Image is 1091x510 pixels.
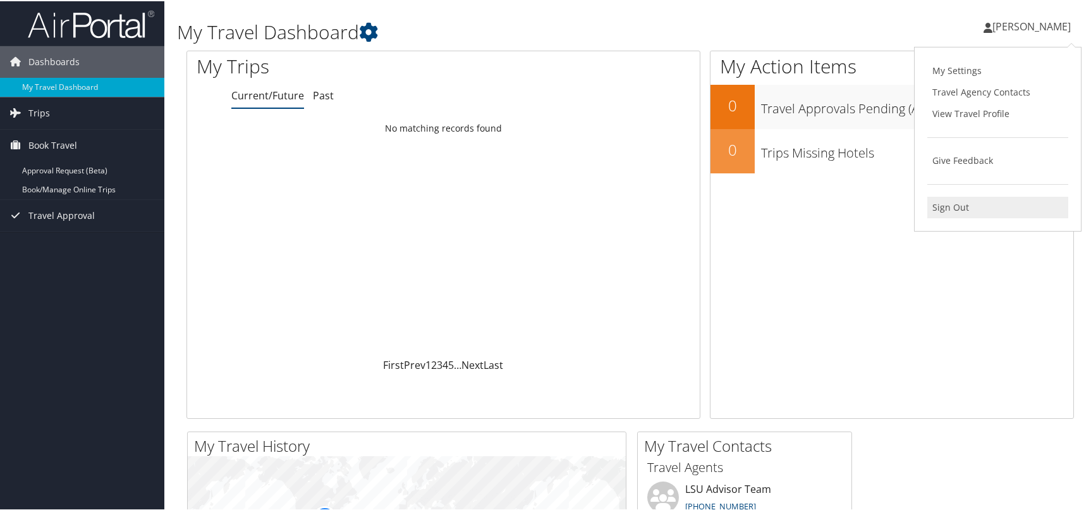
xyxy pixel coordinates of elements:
[28,45,80,77] span: Dashboards
[442,357,448,371] a: 4
[461,357,484,371] a: Next
[187,116,700,139] td: No matching records found
[425,357,431,371] a: 1
[710,94,755,115] h2: 0
[984,6,1083,44] a: [PERSON_NAME]
[710,138,755,159] h2: 0
[197,52,477,78] h1: My Trips
[437,357,442,371] a: 3
[927,149,1068,170] a: Give Feedback
[177,18,781,44] h1: My Travel Dashboard
[28,96,50,128] span: Trips
[644,434,851,456] h2: My Travel Contacts
[28,199,95,230] span: Travel Approval
[927,80,1068,102] a: Travel Agency Contacts
[647,457,842,475] h3: Travel Agents
[28,128,77,160] span: Book Travel
[927,196,1068,217] a: Sign Out
[761,92,1073,116] h3: Travel Approvals Pending (Advisor Booked)
[28,8,154,38] img: airportal-logo.png
[448,357,454,371] a: 5
[761,137,1073,161] h3: Trips Missing Hotels
[313,87,334,101] a: Past
[927,102,1068,123] a: View Travel Profile
[431,357,437,371] a: 2
[404,357,425,371] a: Prev
[710,128,1073,172] a: 0Trips Missing Hotels
[231,87,304,101] a: Current/Future
[484,357,503,371] a: Last
[710,84,1073,128] a: 0Travel Approvals Pending (Advisor Booked)
[710,52,1073,78] h1: My Action Items
[194,434,626,456] h2: My Travel History
[383,357,404,371] a: First
[927,59,1068,80] a: My Settings
[992,18,1071,32] span: [PERSON_NAME]
[454,357,461,371] span: …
